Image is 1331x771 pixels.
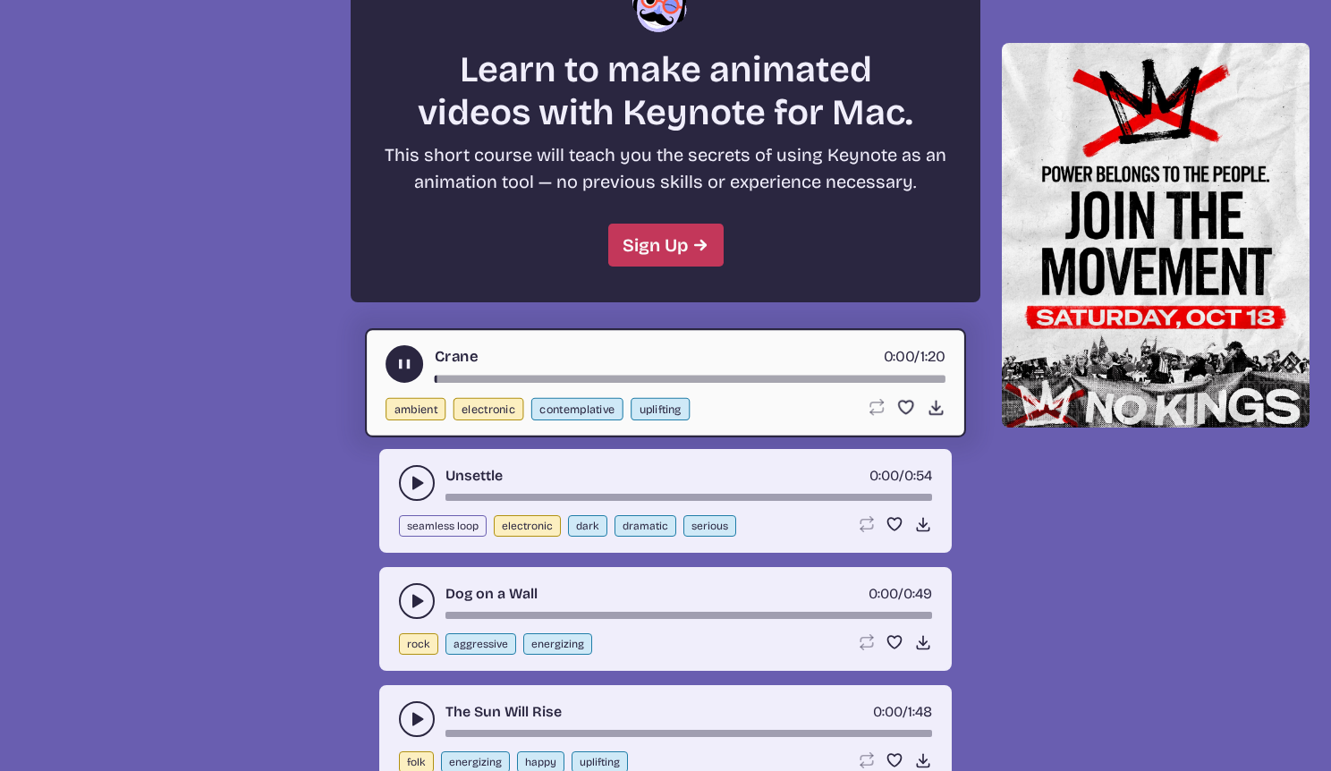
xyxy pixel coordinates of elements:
button: Favorite [886,633,903,651]
h2: Learn to make animated videos with Keynote for Mac. [383,48,948,134]
button: play-pause toggle [386,345,423,383]
a: The Sun Will Rise [445,701,562,723]
a: Sign Up [608,224,724,267]
a: Crane [435,345,478,368]
button: Favorite [896,398,915,417]
button: seamless loop [399,515,487,537]
a: Dog on a Wall [445,583,538,605]
button: Loop [857,515,875,533]
span: 0:54 [904,467,932,484]
div: / [869,583,932,605]
button: uplifting [631,398,690,420]
button: contemplative [531,398,623,420]
button: electronic [494,515,561,537]
div: song-time-bar [445,494,932,501]
button: Favorite [886,751,903,769]
button: play-pause toggle [399,583,435,619]
span: 1:48 [908,703,932,720]
button: dark [568,515,607,537]
button: dramatic [615,515,676,537]
button: ambient [386,398,445,420]
span: timer [873,703,903,720]
button: electronic [454,398,524,420]
p: This short course will teach you the secrets of using Keynote as an animation tool — no previous ... [383,141,948,195]
a: Unsettle [445,465,503,487]
button: energizing [523,633,592,655]
button: play-pause toggle [399,701,435,737]
div: song-time-bar [445,612,932,619]
button: serious [683,515,736,537]
span: timer [869,467,899,484]
div: / [884,345,945,368]
div: song-time-bar [445,730,932,737]
button: Loop [857,633,875,651]
button: Loop [857,751,875,769]
span: timer [869,585,898,602]
img: Help save our democracy! [1002,43,1310,428]
div: / [873,701,932,723]
span: timer [884,347,915,365]
button: play-pause toggle [399,465,435,501]
div: / [869,465,932,487]
div: song-time-bar [435,376,945,383]
span: 1:20 [920,347,945,365]
button: rock [399,633,438,655]
button: Favorite [886,515,903,533]
button: Loop [867,398,886,417]
button: aggressive [445,633,516,655]
span: 0:49 [903,585,932,602]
